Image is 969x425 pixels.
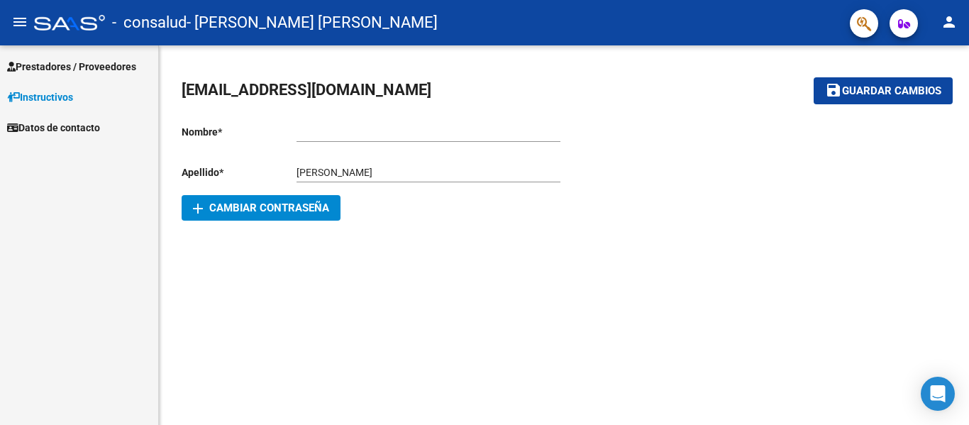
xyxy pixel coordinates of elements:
[193,202,329,214] span: Cambiar Contraseña
[825,82,842,99] mat-icon: save
[182,81,431,99] span: [EMAIL_ADDRESS][DOMAIN_NAME]
[7,120,100,136] span: Datos de contacto
[921,377,955,411] div: Open Intercom Messenger
[842,85,941,98] span: Guardar cambios
[7,89,73,105] span: Instructivos
[189,200,206,217] mat-icon: add
[11,13,28,31] mat-icon: menu
[112,7,187,38] span: - consalud
[941,13,958,31] mat-icon: person
[7,59,136,74] span: Prestadores / Proveedores
[182,124,297,140] p: Nombre
[187,7,438,38] span: - [PERSON_NAME] [PERSON_NAME]
[182,165,297,180] p: Apellido
[182,195,340,221] button: Cambiar Contraseña
[814,77,953,104] button: Guardar cambios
